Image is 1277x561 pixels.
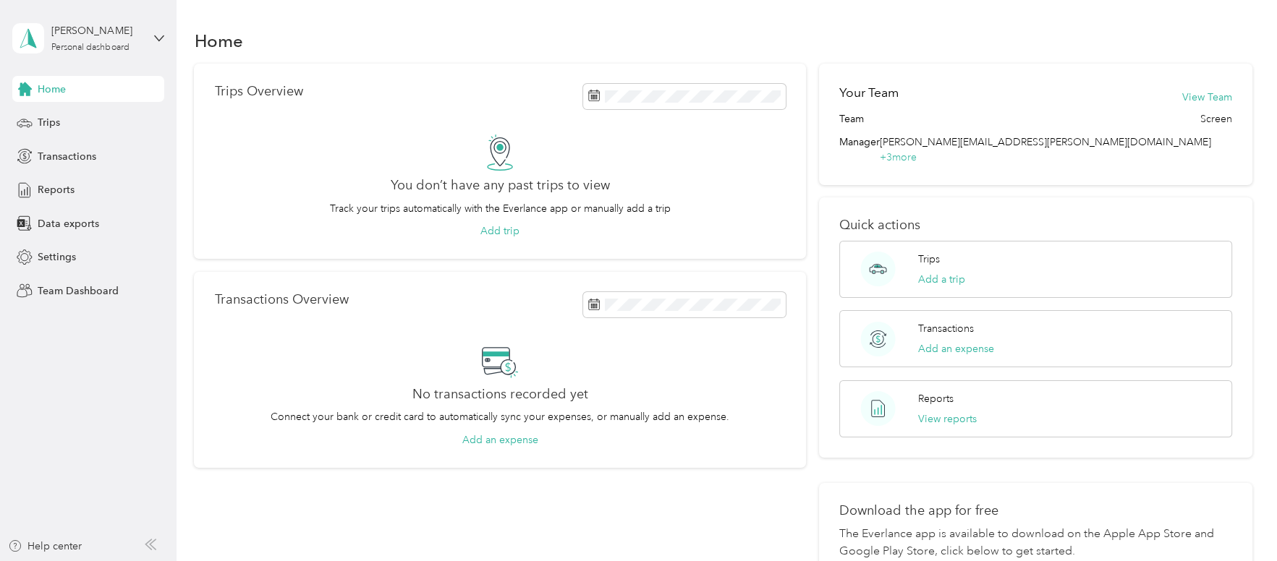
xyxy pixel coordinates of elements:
[880,151,917,163] span: + 3 more
[839,503,1232,518] p: Download the app for free
[1196,480,1277,561] iframe: Everlance-gr Chat Button Frame
[271,409,729,424] p: Connect your bank or credit card to automatically sync your expenses, or manually add an expense.
[38,249,76,265] span: Settings
[8,539,82,554] button: Help center
[918,321,974,336] p: Transactions
[839,134,880,165] span: Manager
[1182,90,1232,105] button: View Team
[38,216,99,231] span: Data exports
[480,223,519,239] button: Add trip
[1200,111,1232,127] span: Screen
[51,43,129,52] div: Personal dashboard
[880,136,1211,148] span: [PERSON_NAME][EMAIL_ADDRESS][PERSON_NAME][DOMAIN_NAME]
[214,84,302,99] p: Trips Overview
[194,33,242,48] h1: Home
[918,411,977,427] button: View reports
[38,182,75,197] span: Reports
[38,283,119,299] span: Team Dashboard
[839,526,1232,560] p: The Everlance app is available to download on the Apple App Store and Google Play Store, click be...
[214,292,348,307] p: Transactions Overview
[918,341,994,356] button: Add an expense
[462,432,538,447] button: Add an expense
[38,115,60,130] span: Trips
[918,252,940,267] p: Trips
[391,178,610,193] h2: You don’t have any past trips to view
[839,84,899,102] h2: Your Team
[918,391,954,406] p: Reports
[839,218,1232,233] p: Quick actions
[51,23,142,38] div: [PERSON_NAME]
[918,272,965,287] button: Add a trip
[412,387,588,402] h2: No transactions recorded yet
[38,149,96,164] span: Transactions
[839,111,864,127] span: Team
[38,82,66,97] span: Home
[330,201,671,216] p: Track your trips automatically with the Everlance app or manually add a trip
